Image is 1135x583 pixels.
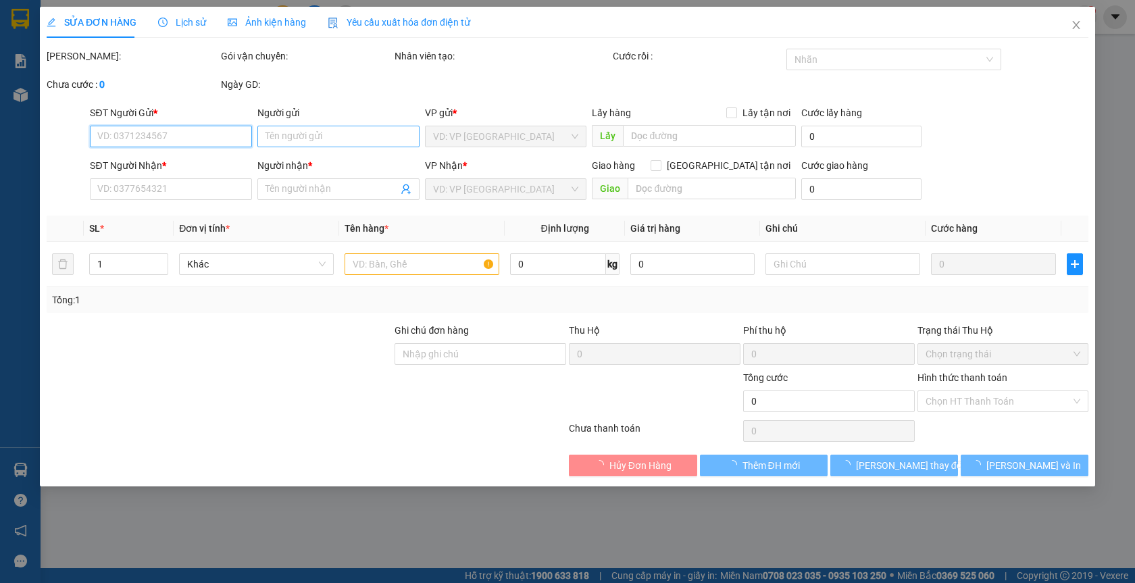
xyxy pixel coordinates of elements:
[540,223,588,234] span: Định lượng
[99,79,105,90] b: 0
[158,17,206,28] span: Lịch sử
[592,125,623,147] span: Lấy
[1071,20,1082,30] span: close
[228,18,237,27] span: picture
[52,293,438,307] div: Tổng: 1
[1066,253,1083,275] button: plus
[801,178,922,200] input: Cước giao hàng
[592,178,628,199] span: Giao
[47,49,218,64] div: [PERSON_NAME]:
[395,325,469,336] label: Ghi chú đơn hàng
[395,343,566,365] input: Ghi chú đơn hàng
[856,458,964,473] span: [PERSON_NAME] thay đổi
[401,184,411,195] span: user-add
[1057,7,1095,45] button: Close
[1067,259,1082,270] span: plus
[961,455,1088,476] button: [PERSON_NAME] và In
[221,49,393,64] div: Gói vận chuyển:
[609,458,672,473] span: Hủy Đơn Hàng
[917,323,1088,338] div: Trạng thái Thu Hộ
[606,253,620,275] span: kg
[395,49,609,64] div: Nhân viên tạo:
[221,77,393,92] div: Ngày GD:
[801,126,922,147] input: Cước lấy hàng
[765,253,920,275] input: Ghi Chú
[743,323,915,343] div: Phí thu hộ
[90,105,252,120] div: SĐT Người Gửi
[89,223,100,234] span: SL
[52,253,74,275] button: delete
[925,344,1080,364] span: Chọn trạng thái
[661,158,796,173] span: [GEOGRAPHIC_DATA] tận nơi
[592,107,631,118] span: Lấy hàng
[345,253,499,275] input: VD: Bàn, Ghế
[931,253,1055,275] input: 0
[257,158,420,173] div: Người nhận
[630,223,680,234] span: Giá trị hàng
[425,105,587,120] div: VP gửi
[567,421,742,445] div: Chưa thanh toán
[187,254,326,274] span: Khác
[801,107,862,118] label: Cước lấy hàng
[801,160,868,171] label: Cước giao hàng
[47,18,56,27] span: edit
[90,158,252,173] div: SĐT Người Nhận
[612,49,784,64] div: Cước rồi :
[628,178,796,199] input: Dọc đường
[972,460,986,470] span: loading
[47,17,136,28] span: SỬA ĐƠN HÀNG
[931,223,978,234] span: Cước hàng
[760,216,926,242] th: Ghi chú
[328,18,338,28] img: icon
[737,105,796,120] span: Lấy tận nơi
[830,455,958,476] button: [PERSON_NAME] thay đổi
[699,455,827,476] button: Thêm ĐH mới
[158,18,168,27] span: clock-circle
[257,105,420,120] div: Người gửi
[841,460,856,470] span: loading
[569,325,600,336] span: Thu Hộ
[425,160,463,171] span: VP Nhận
[743,372,788,383] span: Tổng cước
[727,460,742,470] span: loading
[228,17,306,28] span: Ảnh kiện hàng
[986,458,1081,473] span: [PERSON_NAME] và In
[47,77,218,92] div: Chưa cước :
[742,458,799,473] span: Thêm ĐH mới
[328,17,470,28] span: Yêu cầu xuất hóa đơn điện tử
[917,372,1007,383] label: Hình thức thanh toán
[569,455,697,476] button: Hủy Đơn Hàng
[345,223,388,234] span: Tên hàng
[623,125,796,147] input: Dọc đường
[592,160,635,171] span: Giao hàng
[595,460,609,470] span: loading
[179,223,230,234] span: Đơn vị tính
